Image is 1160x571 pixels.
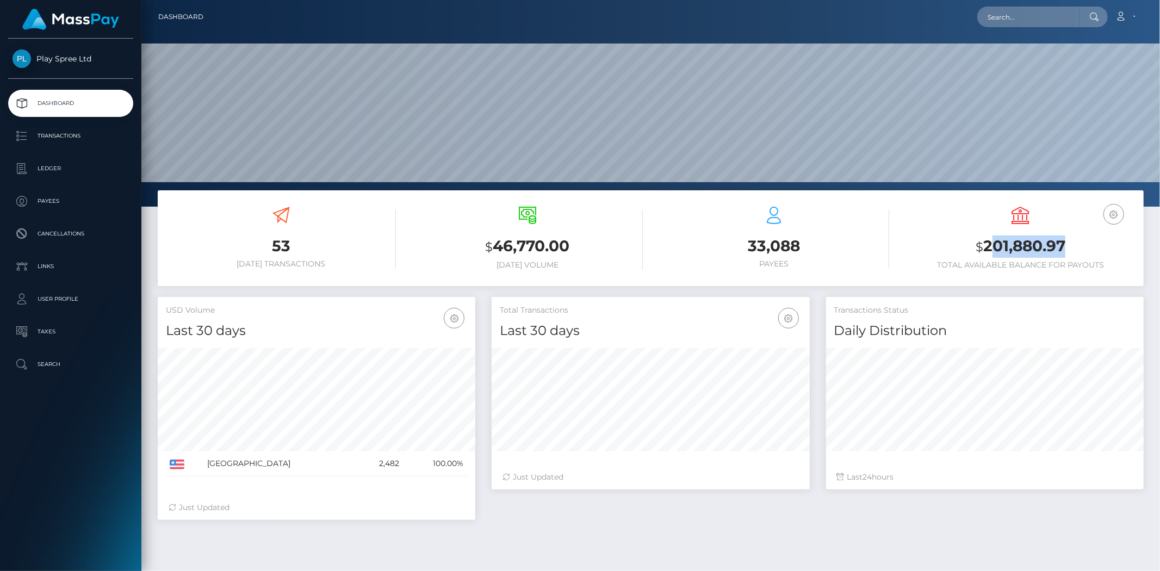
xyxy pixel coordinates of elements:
a: Cancellations [8,220,133,247]
div: Just Updated [169,502,464,513]
p: Search [13,356,129,373]
h5: USD Volume [166,305,467,316]
h6: Payees [659,259,889,269]
input: Search... [977,7,1080,27]
h6: [DATE] Volume [412,260,642,270]
h3: 33,088 [659,235,889,257]
p: Transactions [13,128,129,144]
h6: Total Available Balance for Payouts [905,260,1136,270]
img: US.png [170,460,184,469]
img: Play Spree Ltd [13,49,31,68]
h3: 46,770.00 [412,235,642,258]
a: Taxes [8,318,133,345]
p: Payees [13,193,129,209]
h4: Last 30 days [500,321,801,340]
h4: Last 30 days [166,321,467,340]
h5: Transactions Status [834,305,1136,316]
h5: Total Transactions [500,305,801,316]
span: Play Spree Ltd [8,54,133,64]
a: Ledger [8,155,133,182]
a: User Profile [8,285,133,313]
a: Payees [8,188,133,215]
img: MassPay Logo [22,9,119,30]
small: $ [485,239,493,255]
a: Transactions [8,122,133,150]
h4: Daily Distribution [834,321,1136,340]
td: 2,482 [356,451,403,476]
p: Dashboard [13,95,129,111]
a: Links [8,253,133,280]
a: Dashboard [8,90,133,117]
a: Dashboard [158,5,203,28]
p: Ledger [13,160,129,177]
p: User Profile [13,291,129,307]
span: 24 [863,472,872,482]
a: Search [8,351,133,378]
div: Last hours [837,471,1133,483]
div: Just Updated [503,471,798,483]
td: [GEOGRAPHIC_DATA] [203,451,356,476]
p: Links [13,258,129,275]
h3: 53 [166,235,396,257]
h6: [DATE] Transactions [166,259,396,269]
td: 100.00% [403,451,467,476]
small: $ [976,239,983,255]
p: Cancellations [13,226,129,242]
h3: 201,880.97 [905,235,1136,258]
p: Taxes [13,324,129,340]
